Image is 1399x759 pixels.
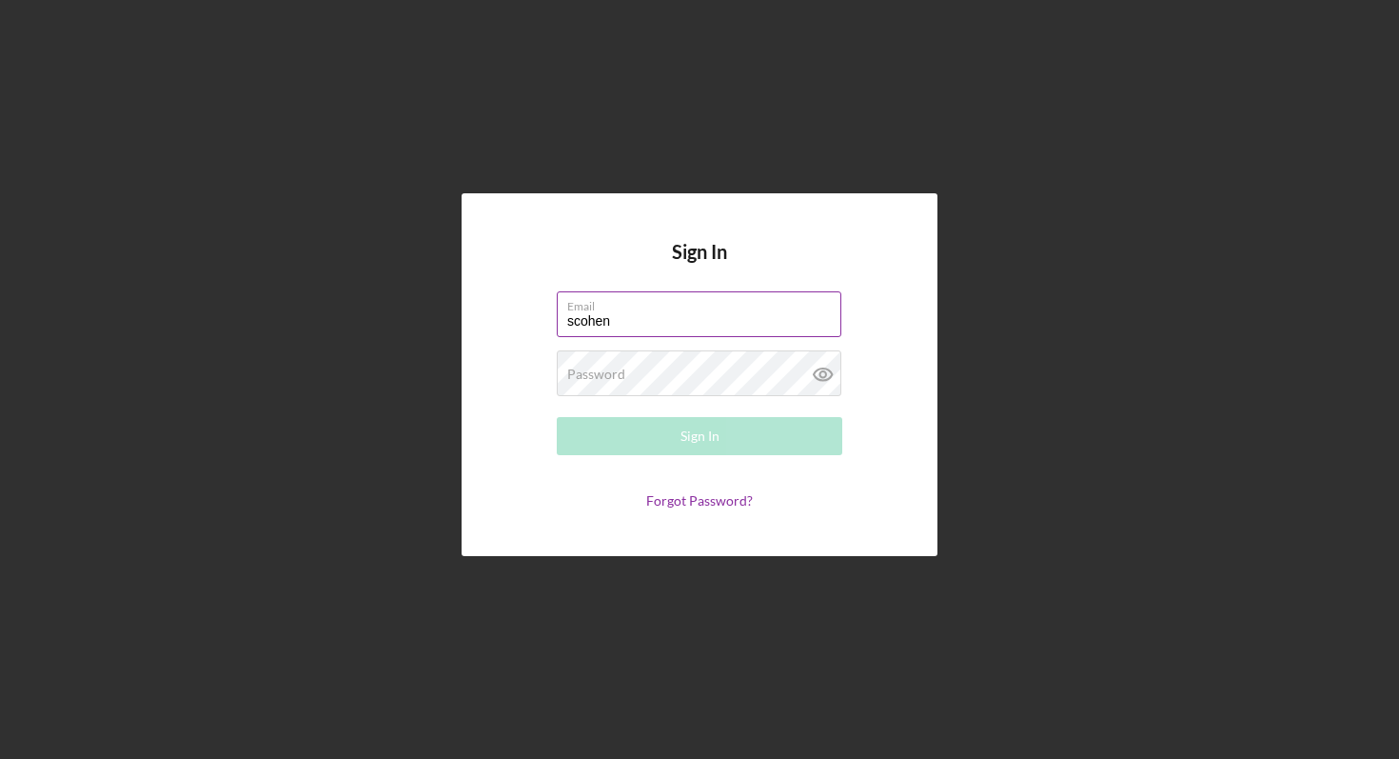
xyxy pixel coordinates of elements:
[646,492,753,509] a: Forgot Password?
[557,417,842,455] button: Sign In
[672,241,727,291] h4: Sign In
[567,292,841,313] label: Email
[680,417,719,455] div: Sign In
[567,367,625,382] label: Password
